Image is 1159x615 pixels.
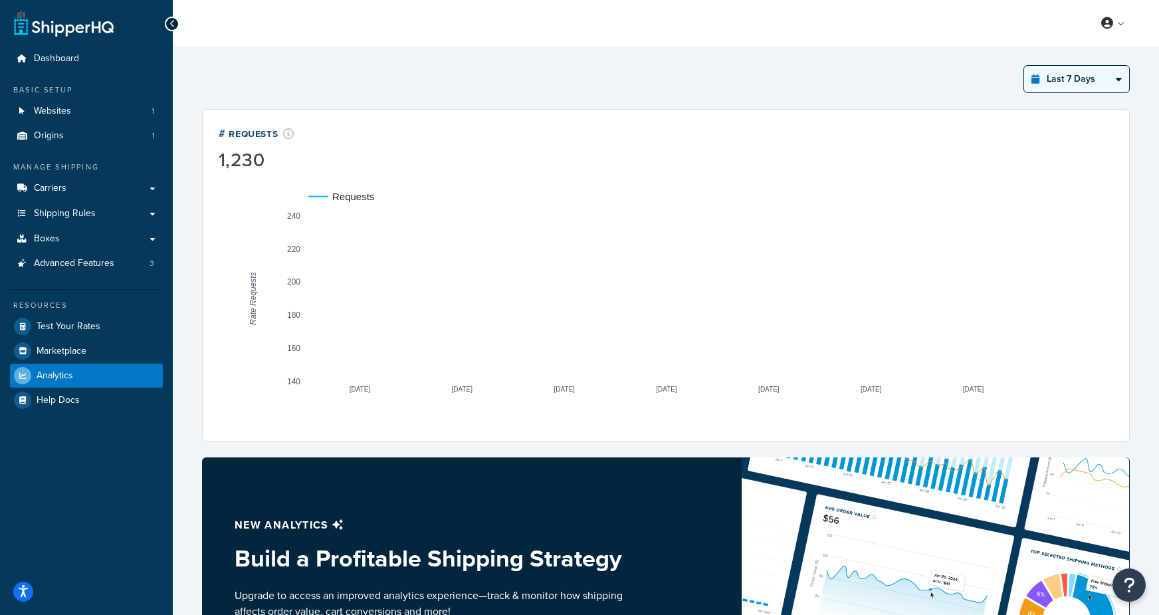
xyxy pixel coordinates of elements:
[10,314,163,338] a: Test Your Rates
[34,258,114,269] span: Advanced Features
[758,386,780,393] text: [DATE]
[37,395,80,406] span: Help Docs
[287,245,300,254] text: 220
[219,172,1114,425] svg: A chart.
[10,201,163,226] a: Shipping Rules
[152,106,154,117] span: 1
[150,258,154,269] span: 3
[34,53,79,64] span: Dashboard
[34,130,64,142] span: Origins
[350,386,371,393] text: [DATE]
[656,386,677,393] text: [DATE]
[10,251,163,276] a: Advanced Features3
[34,183,66,194] span: Carriers
[332,191,374,202] text: Requests
[10,84,163,96] div: Basic Setup
[235,516,634,535] p: New analytics
[10,124,163,148] li: Origins
[10,339,163,363] a: Marketplace
[37,370,73,382] span: Analytics
[10,251,163,276] li: Advanced Features
[287,377,300,386] text: 140
[34,106,71,117] span: Websites
[554,386,575,393] text: [DATE]
[37,321,100,332] span: Test Your Rates
[249,272,258,324] text: Rate Requests
[10,300,163,311] div: Resources
[152,130,154,142] span: 1
[1112,568,1146,602] button: Open Resource Center
[10,162,163,173] div: Manage Shipping
[10,364,163,388] a: Analytics
[287,211,300,221] text: 240
[287,310,300,320] text: 180
[219,151,294,170] div: 1,230
[235,545,634,572] h3: Build a Profitable Shipping Strategy
[34,208,96,219] span: Shipping Rules
[10,47,163,71] a: Dashboard
[34,233,60,245] span: Boxes
[963,386,984,393] text: [DATE]
[37,346,86,357] span: Marketplace
[287,344,300,353] text: 160
[219,126,294,141] div: # Requests
[10,176,163,201] a: Carriers
[10,388,163,412] a: Help Docs
[10,227,163,251] a: Boxes
[287,277,300,287] text: 200
[10,99,163,124] a: Websites1
[861,386,882,393] text: [DATE]
[10,99,163,124] li: Websites
[10,124,163,148] a: Origins1
[452,386,473,393] text: [DATE]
